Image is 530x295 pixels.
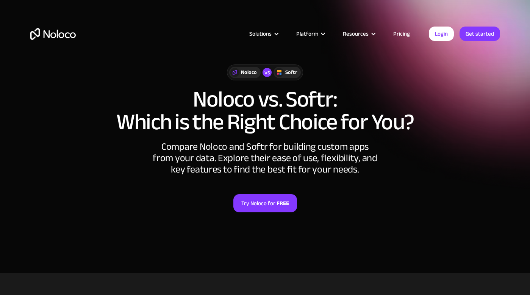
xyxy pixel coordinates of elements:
a: Try Noloco forFREE [233,194,297,212]
div: Solutions [240,29,287,39]
a: Login [429,27,454,41]
div: Solutions [249,29,272,39]
div: Platform [296,29,318,39]
div: Platform [287,29,333,39]
a: home [30,28,76,40]
div: Resources [343,29,369,39]
div: Compare Noloco and Softr for building custom apps from your data. Explore their ease of use, flex... [152,141,379,175]
div: vs [263,68,272,77]
div: Noloco [241,68,257,77]
a: Pricing [384,29,419,39]
div: Softr [285,68,297,77]
strong: FREE [277,198,289,208]
div: Resources [333,29,384,39]
h1: Noloco vs. Softr: Which is the Right Choice for You? [30,88,500,133]
a: Get started [460,27,500,41]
